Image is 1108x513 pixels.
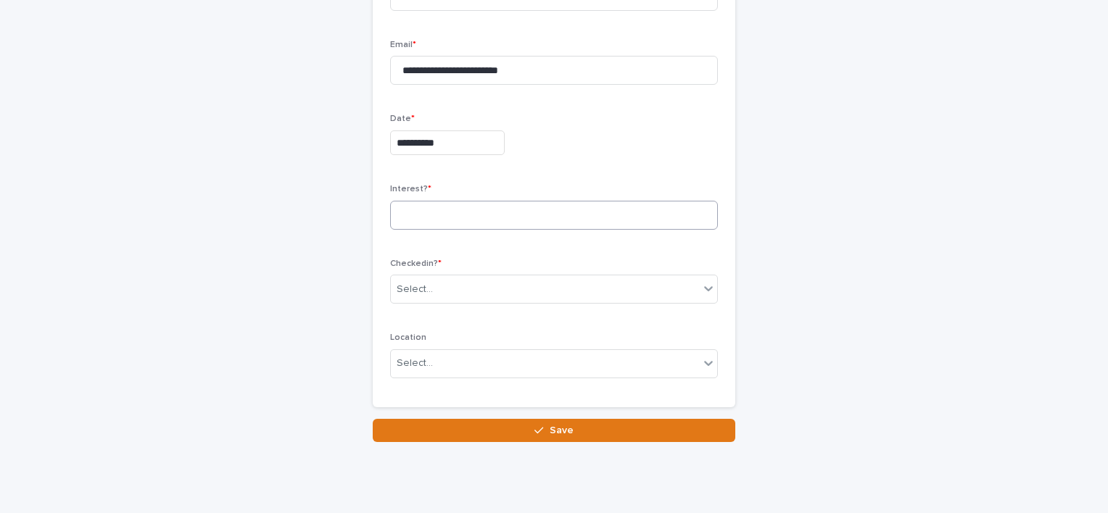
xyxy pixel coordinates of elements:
[390,185,431,193] span: Interest?
[390,41,416,49] span: Email
[390,259,442,268] span: Checkedin?
[397,282,433,297] div: Select...
[373,419,735,442] button: Save
[390,114,415,123] span: Date
[550,425,574,435] span: Save
[397,356,433,371] div: Select...
[390,333,426,342] span: Location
